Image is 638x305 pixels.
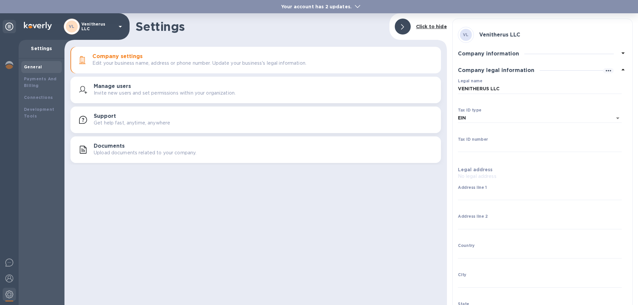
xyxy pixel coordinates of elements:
button: SupportGet help fast, anytime, anywhere [70,107,441,133]
button: DocumentsUpload documents related to your company. [70,136,441,163]
b: Your account has 2 updates. [281,4,352,9]
label: Address line 1 [458,186,487,190]
h3: Company legal information [458,67,534,74]
h3: Venitherus LLC [479,32,520,38]
h3: Support [94,113,116,119]
label: Tax ID number [458,137,488,141]
p: No legal address [458,173,622,180]
b: Click to hide [416,24,447,29]
label: Tax ID type [458,108,481,112]
p: Edit your business name, address or phone number. Update your business's legal information. [92,60,306,67]
button: Manage usersInvite new users and set permissions within your organization. [70,77,441,103]
b: VL [463,32,469,37]
b: Legal address [458,167,493,172]
h3: Manage users [94,83,131,90]
p: Upload documents related to your company. [94,149,196,156]
h3: Company information [458,51,519,57]
b: General [24,64,42,69]
button: Company settingsEdit your business name, address or phone number. Update your business's legal in... [70,47,441,73]
div: Pin categories [3,20,16,33]
h3: Documents [94,143,125,149]
b: VL [69,24,75,29]
b: Payments And Billing [24,76,57,88]
label: City [458,273,467,277]
h1: Settings [136,20,384,34]
b: Development Tools [24,107,54,118]
div: VLVenitherus LLC [458,24,627,45]
label: Address line 2 [458,215,488,219]
label: Legal name [458,79,482,83]
img: Logo [24,22,52,30]
b: Connections [24,95,53,100]
div: EIN [458,113,622,123]
label: Country [458,244,475,248]
h3: Company settings [92,53,143,60]
p: Get help fast, anytime, anywhere [94,119,170,126]
p: Invite new users and set permissions within your organization. [94,90,236,97]
p: Venitherus LLC [81,22,115,31]
p: Settings [24,45,59,52]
